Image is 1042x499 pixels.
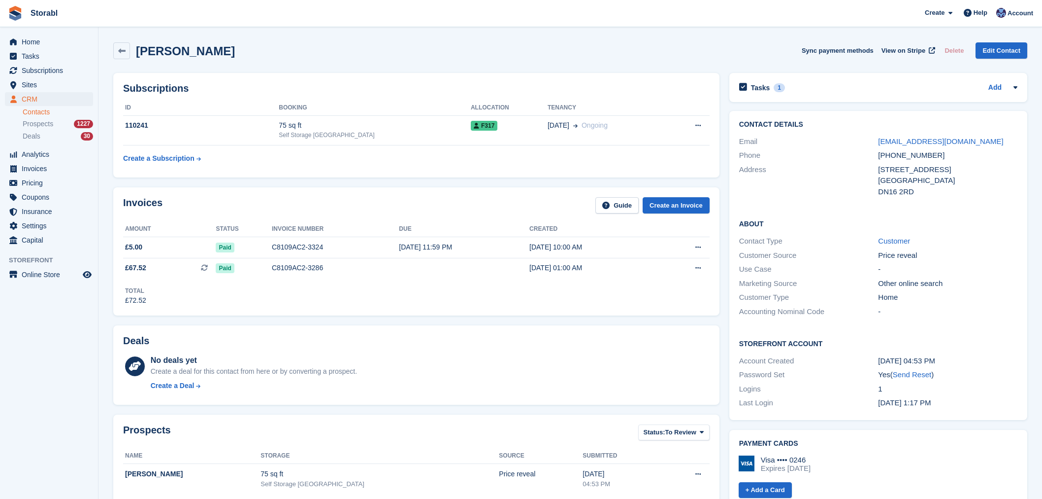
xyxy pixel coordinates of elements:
[151,381,357,391] a: Create a Deal
[279,100,471,116] th: Booking
[638,425,710,441] button: Status: To Review
[739,264,879,275] div: Use Case
[5,190,93,204] a: menu
[499,469,583,479] div: Price reveal
[751,83,770,92] h2: Tasks
[529,221,659,237] th: Created
[27,5,62,21] a: Storabl
[74,120,93,128] div: 1227
[644,428,665,437] span: Status:
[123,221,216,237] th: Amount
[5,219,93,233] a: menu
[878,369,1017,381] div: Yes
[774,83,785,92] div: 1
[216,221,271,237] th: Status
[5,147,93,161] a: menu
[739,218,1017,228] h2: About
[583,479,662,489] div: 04:53 PM
[890,370,934,379] span: ( )
[123,335,149,347] h2: Deals
[22,162,81,176] span: Invoices
[471,100,548,116] th: Allocation
[81,269,93,281] a: Preview store
[81,132,93,141] div: 30
[22,205,81,218] span: Insurance
[272,221,399,237] th: Invoice number
[802,42,874,59] button: Sync payment methods
[529,263,659,273] div: [DATE] 01:00 AM
[8,6,23,21] img: stora-icon-8386f47178a22dfd0bd8f6a31ec36ba5ce8667c1dd55bd0f319d3a0aa187defe.svg
[5,64,93,77] a: menu
[216,243,234,252] span: Paid
[22,64,81,77] span: Subscriptions
[583,469,662,479] div: [DATE]
[878,175,1017,186] div: [GEOGRAPHIC_DATA]
[582,121,608,129] span: Ongoing
[5,35,93,49] a: menu
[125,242,142,252] span: £5.00
[151,366,357,377] div: Create a deal for this contact from here or by converting a prospect.
[216,263,234,273] span: Paid
[272,242,399,252] div: C8109AC2-3324
[665,428,696,437] span: To Review
[22,49,81,63] span: Tasks
[988,82,1002,94] a: Add
[123,149,201,168] a: Create a Subscription
[125,295,146,306] div: £72.52
[643,197,710,214] a: Create an Invoice
[739,397,879,409] div: Last Login
[151,381,195,391] div: Create a Deal
[123,153,195,164] div: Create a Subscription
[878,250,1017,261] div: Price reveal
[123,120,279,131] div: 110241
[1008,8,1033,18] span: Account
[22,78,81,92] span: Sites
[583,448,662,464] th: Submitted
[878,150,1017,161] div: [PHONE_NUMBER]
[279,131,471,140] div: Self Storage [GEOGRAPHIC_DATA]
[739,164,879,198] div: Address
[23,132,40,141] span: Deals
[878,186,1017,198] div: DN16 2RD
[739,369,879,381] div: Password Set
[399,242,529,252] div: [DATE] 11:59 PM
[878,384,1017,395] div: 1
[739,150,879,161] div: Phone
[399,221,529,237] th: Due
[878,306,1017,318] div: -
[23,119,53,129] span: Prospects
[123,425,171,443] h2: Prospects
[5,162,93,176] a: menu
[279,120,471,131] div: 75 sq ft
[125,469,260,479] div: [PERSON_NAME]
[925,8,944,18] span: Create
[22,147,81,161] span: Analytics
[5,78,93,92] a: menu
[123,83,710,94] h2: Subscriptions
[22,268,81,282] span: Online Store
[260,469,499,479] div: 75 sq ft
[739,136,879,147] div: Email
[739,338,1017,348] h2: Storefront Account
[974,8,987,18] span: Help
[151,355,357,366] div: No deals yet
[22,233,81,247] span: Capital
[739,236,879,247] div: Contact Type
[23,131,93,142] a: Deals 30
[881,46,925,56] span: View on Stripe
[260,479,499,489] div: Self Storage [GEOGRAPHIC_DATA]
[529,242,659,252] div: [DATE] 10:00 AM
[5,92,93,106] a: menu
[22,176,81,190] span: Pricing
[22,190,81,204] span: Coupons
[9,255,98,265] span: Storefront
[739,482,792,499] a: + Add a Card
[5,233,93,247] a: menu
[548,120,569,131] span: [DATE]
[739,278,879,289] div: Marketing Source
[739,306,879,318] div: Accounting Nominal Code
[22,92,81,106] span: CRM
[23,107,93,117] a: Contacts
[739,384,879,395] div: Logins
[595,197,639,214] a: Guide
